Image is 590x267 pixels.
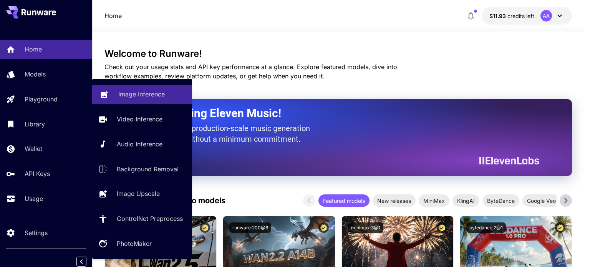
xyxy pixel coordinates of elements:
[92,110,192,129] a: Video Inference
[25,194,43,203] p: Usage
[124,123,316,144] p: The only way to get production-scale music generation from Eleven Labs without a minimum commitment.
[540,10,552,22] div: AA
[104,48,572,59] h3: Welcome to Runware!
[489,13,507,19] span: $11.93
[92,159,192,178] a: Background Removal
[419,197,449,205] span: MiniMax
[522,197,560,205] span: Google Veo
[466,222,506,233] button: bytedance:2@1
[117,114,162,124] p: Video Inference
[117,139,162,149] p: Audio Inference
[117,189,160,198] p: Image Upscale
[117,164,179,174] p: Background Removal
[200,222,210,233] button: Certified Model – Vetted for best performance and includes a commercial license.
[104,11,122,20] p: Home
[25,95,58,104] p: Playground
[318,222,329,233] button: Certified Model – Vetted for best performance and includes a commercial license.
[92,234,192,253] a: PhotoMaker
[489,12,534,20] div: $11.93124
[92,209,192,228] a: ControlNet Preprocess
[555,222,565,233] button: Certified Model – Vetted for best performance and includes a commercial license.
[507,13,534,19] span: credits left
[117,214,183,223] p: ControlNet Preprocess
[124,106,534,121] h2: Now Supporting Eleven Music!
[25,169,50,178] p: API Keys
[482,7,572,25] button: $11.93124
[76,257,86,267] button: Collapse sidebar
[229,222,271,233] button: runware:200@6
[104,11,122,20] nav: breadcrumb
[437,222,447,233] button: Certified Model – Vetted for best performance and includes a commercial license.
[92,184,192,203] a: Image Upscale
[92,135,192,154] a: Audio Inference
[25,144,42,153] p: Wallet
[117,239,152,248] p: PhotoMaker
[373,197,416,205] span: New releases
[452,197,479,205] span: KlingAI
[25,228,48,237] p: Settings
[318,197,370,205] span: Featured models
[118,90,165,99] p: Image Inference
[482,197,519,205] span: ByteDance
[25,70,46,79] p: Models
[104,63,397,80] span: Check out your usage stats and API key performance at a glance. Explore featured models, dive int...
[25,45,42,54] p: Home
[25,119,45,129] p: Library
[348,222,383,233] button: minimax:3@1
[92,85,192,104] a: Image Inference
